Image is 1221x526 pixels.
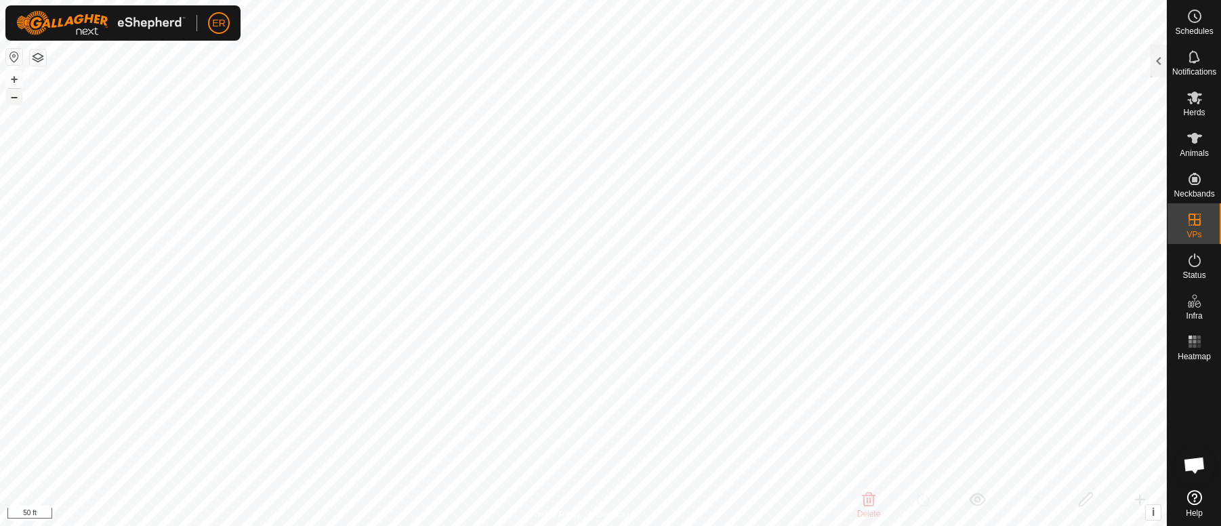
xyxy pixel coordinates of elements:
[16,11,186,35] img: Gallagher Logo
[597,508,637,521] a: Contact Us
[1152,506,1155,518] span: i
[1174,190,1214,198] span: Neckbands
[1180,149,1209,157] span: Animals
[1183,108,1205,117] span: Herds
[1146,505,1161,520] button: i
[212,16,225,31] span: ER
[6,71,22,87] button: +
[1174,445,1215,485] a: Open chat
[6,49,22,65] button: Reset Map
[1175,27,1213,35] span: Schedules
[1178,352,1211,361] span: Heatmap
[1172,68,1216,76] span: Notifications
[1182,271,1205,279] span: Status
[1167,485,1221,523] a: Help
[6,89,22,105] button: –
[30,49,46,66] button: Map Layers
[1186,230,1201,239] span: VPs
[1186,312,1202,320] span: Infra
[1186,509,1203,517] span: Help
[530,508,581,521] a: Privacy Policy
